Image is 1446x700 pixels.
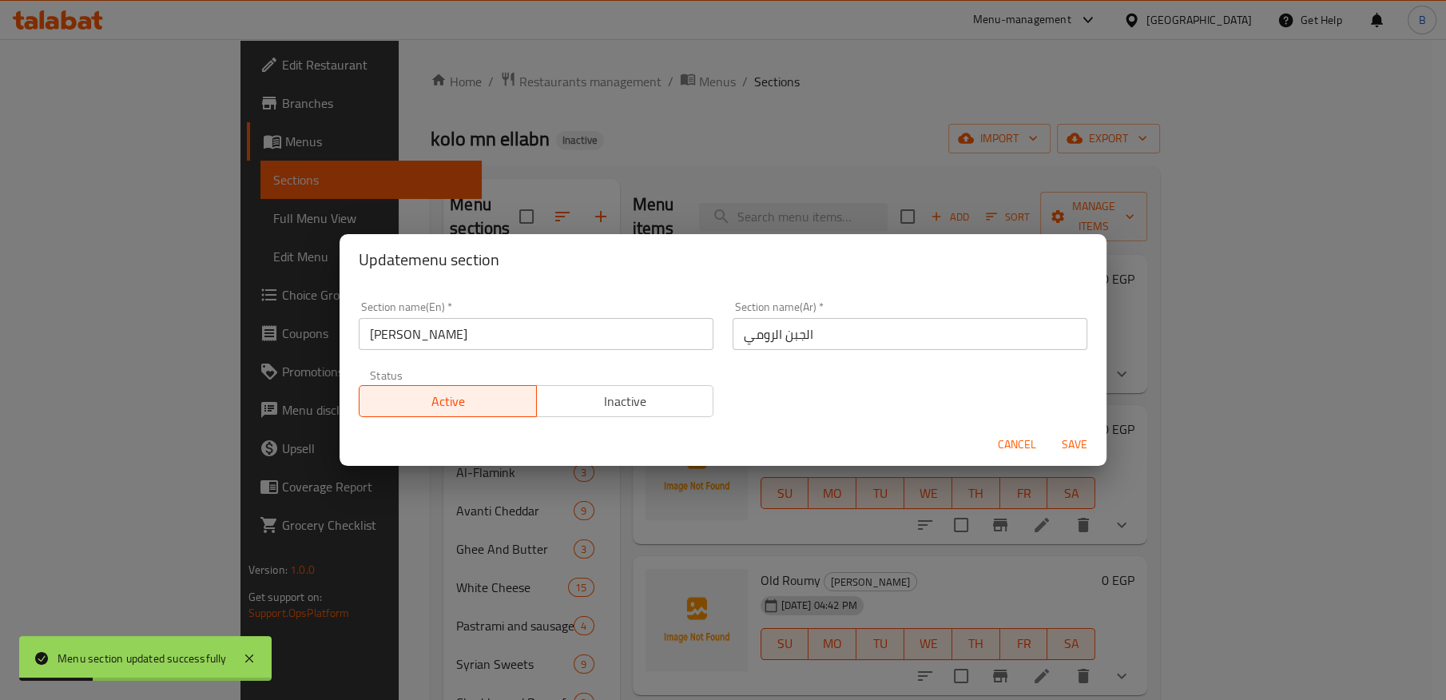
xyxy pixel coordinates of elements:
h2: Update menu section [359,247,1087,272]
button: Cancel [991,430,1043,459]
div: Menu section updated successfully [58,650,227,667]
span: Active [366,390,530,413]
span: Cancel [998,435,1036,455]
span: Inactive [543,390,708,413]
button: Active [359,385,537,417]
button: Save [1049,430,1100,459]
button: Inactive [536,385,714,417]
span: Save [1055,435,1094,455]
input: Please enter section name(en) [359,318,713,350]
input: Please enter section name(ar) [733,318,1087,350]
